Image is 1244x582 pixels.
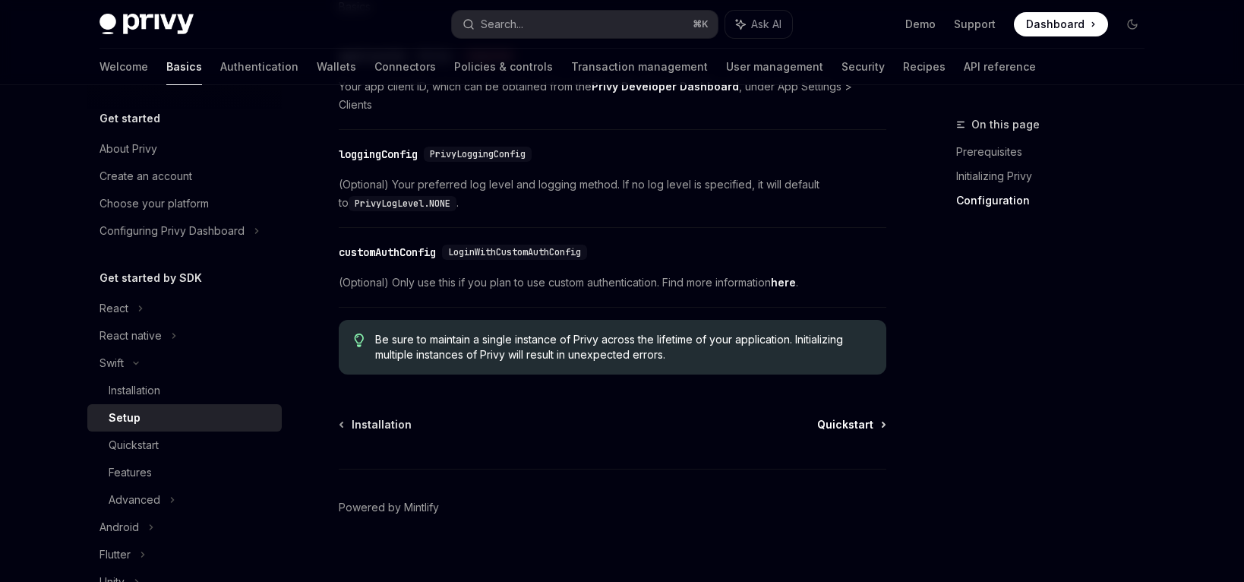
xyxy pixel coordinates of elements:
[87,163,282,190] a: Create an account
[956,140,1157,164] a: Prerequisites
[956,188,1157,213] a: Configuration
[954,17,996,32] a: Support
[971,115,1040,134] span: On this page
[99,518,139,536] div: Android
[817,417,885,432] a: Quickstart
[99,546,131,564] div: Flutter
[592,80,739,93] a: Privy Developer Dashboard
[339,500,439,515] a: Powered by Mintlify
[109,381,160,400] div: Installation
[87,459,282,486] a: Features
[905,17,936,32] a: Demo
[964,49,1036,85] a: API reference
[1120,12,1145,36] button: Toggle dark mode
[903,49,946,85] a: Recipes
[109,463,152,482] div: Features
[571,49,708,85] a: Transaction management
[99,299,128,318] div: React
[109,409,141,427] div: Setup
[841,49,885,85] a: Security
[352,417,412,432] span: Installation
[448,246,581,258] span: LoginWithCustomAuthConfig
[87,135,282,163] a: About Privy
[87,404,282,432] a: Setup
[771,276,796,289] a: here
[109,436,159,454] div: Quickstart
[99,49,148,85] a: Welcome
[693,18,709,30] span: ⌘ K
[99,195,209,213] div: Choose your platform
[430,148,526,160] span: PrivyLoggingConfig
[374,49,436,85] a: Connectors
[817,417,873,432] span: Quickstart
[339,77,886,114] span: Your app client ID, which can be obtained from the , under App Settings > Clients
[109,491,160,509] div: Advanced
[339,147,418,162] div: loggingConfig
[87,377,282,404] a: Installation
[339,176,886,212] span: (Optional) Your preferred log level and logging method. If no log level is specified, it will def...
[339,245,436,260] div: customAuthConfig
[87,432,282,459] a: Quickstart
[1026,17,1085,32] span: Dashboard
[956,164,1157,188] a: Initializing Privy
[99,354,124,372] div: Swift
[726,49,823,85] a: User management
[354,334,365,347] svg: Tip
[452,11,718,38] button: Search...⌘K
[99,269,202,287] h5: Get started by SDK
[99,109,160,128] h5: Get started
[87,190,282,217] a: Choose your platform
[99,167,192,185] div: Create an account
[481,15,523,33] div: Search...
[725,11,792,38] button: Ask AI
[1014,12,1108,36] a: Dashboard
[751,17,781,32] span: Ask AI
[99,222,245,240] div: Configuring Privy Dashboard
[375,332,871,362] span: Be sure to maintain a single instance of Privy across the lifetime of your application. Initializ...
[99,140,157,158] div: About Privy
[166,49,202,85] a: Basics
[220,49,298,85] a: Authentication
[339,274,886,292] span: (Optional) Only use this if you plan to use custom authentication. Find more information .
[99,14,194,35] img: dark logo
[340,417,412,432] a: Installation
[349,196,456,211] code: PrivyLogLevel.NONE
[99,327,162,345] div: React native
[317,49,356,85] a: Wallets
[454,49,553,85] a: Policies & controls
